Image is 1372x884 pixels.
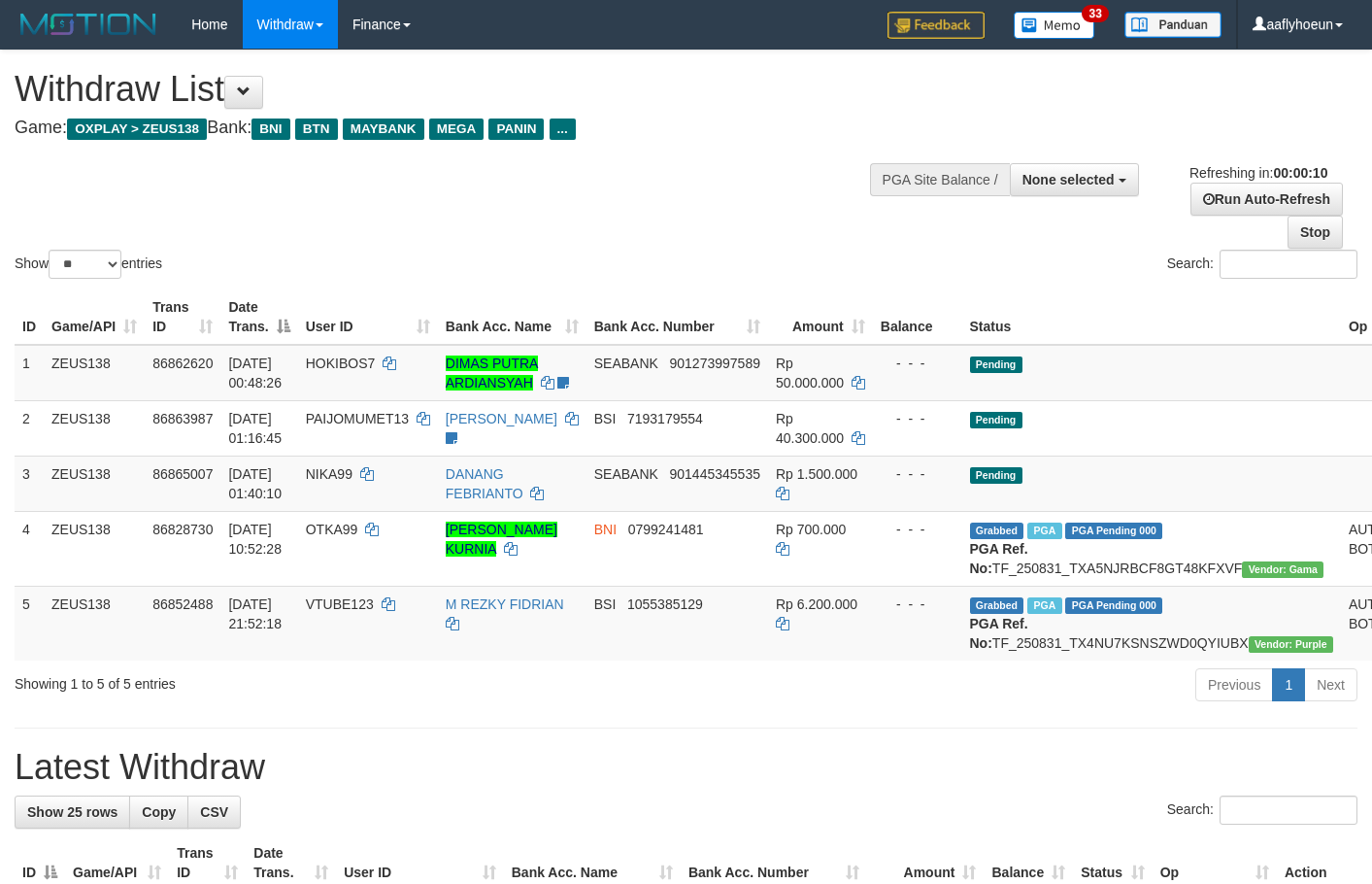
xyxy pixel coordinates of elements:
[129,796,188,829] a: Copy
[446,356,539,391] a: DIMAS PUTRA ARDIANSYAH
[44,345,145,401] td: ZEUS138
[881,520,954,539] div: - - -
[44,289,145,345] th: Game/API: activate to sort column ascending
[15,70,895,109] h1: Withdraw List
[15,345,44,401] td: 1
[152,522,213,537] span: 86828730
[15,796,130,829] a: Show 25 rows
[152,411,213,426] span: 86863987
[1010,163,1139,196] button: None selected
[15,400,44,456] td: 2
[15,748,1357,787] h1: Latest Withdraw
[970,541,1028,576] b: PGA Ref. No:
[1195,668,1273,701] a: Previous
[776,596,857,612] span: Rp 6.200.000
[970,467,1022,484] span: Pending
[873,289,962,345] th: Balance
[1249,636,1333,653] span: Vendor URL: https://trx4.1velocity.biz
[446,596,564,612] a: M REZKY FIDRIAN
[586,289,768,345] th: Bank Acc. Number: activate to sort column ascending
[962,511,1341,586] td: TF_250831_TXA5NJRBCF8GT48KFXVF
[44,511,145,586] td: ZEUS138
[881,354,954,373] div: - - -
[15,119,895,138] h4: Game: Bank:
[1065,523,1162,539] span: PGA Pending
[594,596,617,612] span: BSI
[1273,165,1327,181] strong: 00:00:10
[628,522,704,537] span: Copy 0799241481 to clipboard
[1022,172,1115,187] span: None selected
[870,163,1010,196] div: PGA Site Balance /
[1027,523,1061,539] span: Marked by aafsreyleap
[1014,12,1095,39] img: Button%20Memo.svg
[306,596,374,612] span: VTUBE123
[1288,216,1343,249] a: Stop
[881,464,954,484] div: - - -
[1272,668,1305,701] a: 1
[306,522,358,537] span: OTKA99
[200,804,228,820] span: CSV
[429,119,485,140] span: MEGA
[970,412,1022,428] span: Pending
[776,522,846,537] span: Rp 700.000
[152,466,213,482] span: 86865007
[228,356,282,391] span: [DATE] 00:48:26
[67,119,207,140] span: OXPLAY > ZEUS138
[1242,561,1323,578] span: Vendor URL: https://trx31.1velocity.biz
[142,804,176,820] span: Copy
[187,796,241,829] a: CSV
[768,289,873,345] th: Amount: activate to sort column ascending
[488,119,544,140] span: PANIN
[887,12,985,39] img: Feedback.jpg
[776,466,857,482] span: Rp 1.500.000
[1220,250,1357,279] input: Search:
[15,666,557,694] div: Showing 1 to 5 of 5 entries
[446,522,557,557] a: [PERSON_NAME] KURNIA
[1190,183,1343,216] a: Run Auto-Refresh
[228,522,282,557] span: [DATE] 10:52:28
[44,400,145,456] td: ZEUS138
[306,356,376,371] span: HOKIBOS7
[152,596,213,612] span: 86852488
[298,289,438,345] th: User ID: activate to sort column ascending
[962,586,1341,661] td: TF_250831_TX4NU7KSNSZWD0QYIUBX
[1304,668,1357,701] a: Next
[1189,165,1327,181] span: Refreshing in:
[594,466,658,482] span: SEABANK
[1027,597,1061,614] span: Marked by aafsolysreylen
[49,250,121,279] select: Showentries
[446,466,523,501] a: DANANG FEBRIANTO
[970,597,1024,614] span: Grabbed
[306,411,409,426] span: PAIJOMUMET13
[251,119,289,140] span: BNI
[15,10,162,39] img: MOTION_logo.png
[228,596,282,631] span: [DATE] 21:52:18
[962,289,1341,345] th: Status
[15,511,44,586] td: 4
[594,356,658,371] span: SEABANK
[27,804,117,820] span: Show 25 rows
[228,411,282,446] span: [DATE] 01:16:45
[627,596,703,612] span: Copy 1055385129 to clipboard
[228,466,282,501] span: [DATE] 01:40:10
[970,616,1028,651] b: PGA Ref. No:
[776,411,844,446] span: Rp 40.300.000
[1167,250,1357,279] label: Search:
[15,586,44,661] td: 5
[1065,597,1162,614] span: PGA Pending
[220,289,297,345] th: Date Trans.: activate to sort column descending
[881,409,954,428] div: - - -
[15,250,162,279] label: Show entries
[15,289,44,345] th: ID
[44,456,145,511] td: ZEUS138
[446,411,557,426] a: [PERSON_NAME]
[1124,12,1221,38] img: panduan.png
[550,119,576,140] span: ...
[670,466,760,482] span: Copy 901445345535 to clipboard
[881,595,954,614] div: - - -
[1167,796,1357,825] label: Search:
[295,119,338,140] span: BTN
[1082,5,1108,22] span: 33
[145,289,220,345] th: Trans ID: activate to sort column ascending
[776,356,844,391] span: Rp 50.000.000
